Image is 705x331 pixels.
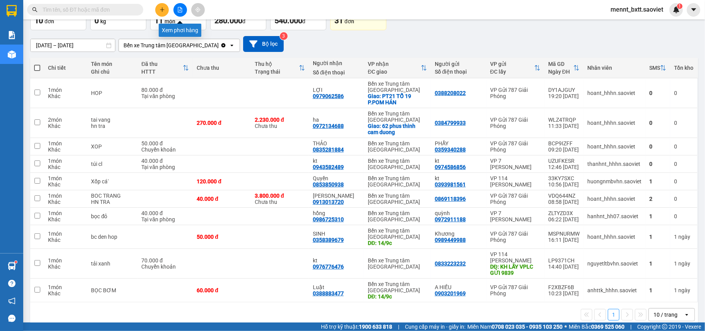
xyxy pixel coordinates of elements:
button: Bộ lọc [243,36,284,52]
div: 2 món [48,117,84,123]
div: VP 7 [PERSON_NAME] [490,210,540,222]
div: 3.800.000 đ [255,193,305,199]
span: đơn [45,18,54,24]
strong: 1900 633 818 [359,324,392,330]
div: ZLTYZD3X [548,210,580,216]
div: 10 / trang [654,311,678,319]
div: Tên món [91,61,134,67]
span: 540.000 [274,16,302,25]
div: Khác [48,181,84,188]
span: mennt_bxtt.saoviet [604,5,669,14]
div: THẢO [313,140,360,147]
div: 0384799933 [435,120,466,126]
svg: Clear value [220,42,226,48]
div: 0388208022 [435,90,466,96]
span: ngày [678,260,690,267]
div: 1 món [48,210,84,216]
div: 1 [674,260,693,267]
div: 0833223232 [435,260,466,267]
div: 2.230.000 đ [255,117,305,123]
div: ĐC giao [368,69,421,75]
div: 0835281884 [313,147,344,153]
div: Bến xe Trung tâm [GEOGRAPHIC_DATA] [368,281,427,293]
div: Quyền [313,175,360,181]
span: ngày [678,234,690,240]
div: 0 [649,90,666,96]
sup: 3 [280,32,288,40]
th: Toggle SortBy [364,58,431,78]
span: | [398,322,399,331]
div: 2 [649,196,666,202]
div: 0358389679 [313,237,344,243]
span: 1 [678,3,681,9]
div: Chưa thu [255,117,305,129]
div: VP Gửi 787 Giải Phóng [490,140,540,153]
span: Hỗ trợ kỹ thuật: [321,322,392,331]
img: solution-icon [8,31,16,39]
img: icon-new-feature [673,6,680,13]
div: Khác [48,164,84,170]
div: PHẨY [435,140,482,147]
span: notification [8,297,15,305]
div: 1 món [48,193,84,199]
div: 70.000 đ [141,257,189,264]
div: 0869118396 [435,196,466,202]
div: 1 [674,287,693,293]
div: WLZ4TRQP [548,117,580,123]
div: Luật [313,284,360,290]
div: Bến xe Trung tâm [GEOGRAPHIC_DATA] [368,257,427,270]
div: 0 [649,143,666,150]
span: 11 [154,16,163,25]
div: tai vang [91,117,134,123]
div: hoant_hhhn.saoviet [587,90,642,96]
div: 14:40 [DATE] [548,264,580,270]
div: XOP [91,143,134,150]
div: 1 [649,260,666,267]
span: đơn [345,18,354,24]
div: SMS [649,65,660,71]
span: Miền Bắc [569,322,624,331]
div: 270.000 đ [197,120,247,126]
div: 1 [674,234,693,240]
div: Chuyển khoản [141,147,189,153]
div: 0 [674,213,693,219]
div: Số điện thoại [435,69,482,75]
div: 80.000 đ [141,87,189,93]
div: Khương [435,231,482,237]
div: 120.000 đ [197,178,247,184]
div: 10:23 [DATE] [548,290,580,297]
th: Toggle SortBy [486,58,544,78]
span: copyright [662,324,667,329]
div: Bến xe Trung tâm [GEOGRAPHIC_DATA] [368,140,427,153]
div: 12:46 [DATE] [548,164,580,170]
div: 0853850938 [313,181,344,188]
div: 0 [674,161,693,167]
sup: 1 [15,261,17,263]
div: hoant_hhhn.saoviet [587,196,642,202]
div: NGUYỄN NGA [313,193,360,199]
span: plus [160,7,165,12]
div: 1 món [48,140,84,147]
div: 1 [649,213,666,219]
div: 40.000 đ [141,158,189,164]
div: Ghi chú [91,69,134,75]
div: Trạng thái [255,69,299,75]
div: 50.000 đ [141,140,189,147]
input: Tìm tên, số ĐT hoặc mã đơn [43,5,134,14]
div: hoant_hhhn.saoviet [587,234,642,240]
div: Bến xe Trung tâm [GEOGRAPHIC_DATA] [368,175,427,188]
div: 40.000 đ [141,210,189,216]
div: 1 món [48,284,84,290]
div: 1 món [48,158,84,164]
div: kt [435,175,482,181]
div: 1 [649,178,666,184]
div: 0393981561 [435,181,466,188]
div: túi cl [91,161,134,167]
svg: open [229,42,235,48]
div: 60.000 đ [197,287,247,293]
div: tải xanh [91,260,134,267]
div: VP 114 [PERSON_NAME] [490,175,540,188]
div: Người gửi [435,61,482,67]
div: MSPNURMW [548,231,580,237]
